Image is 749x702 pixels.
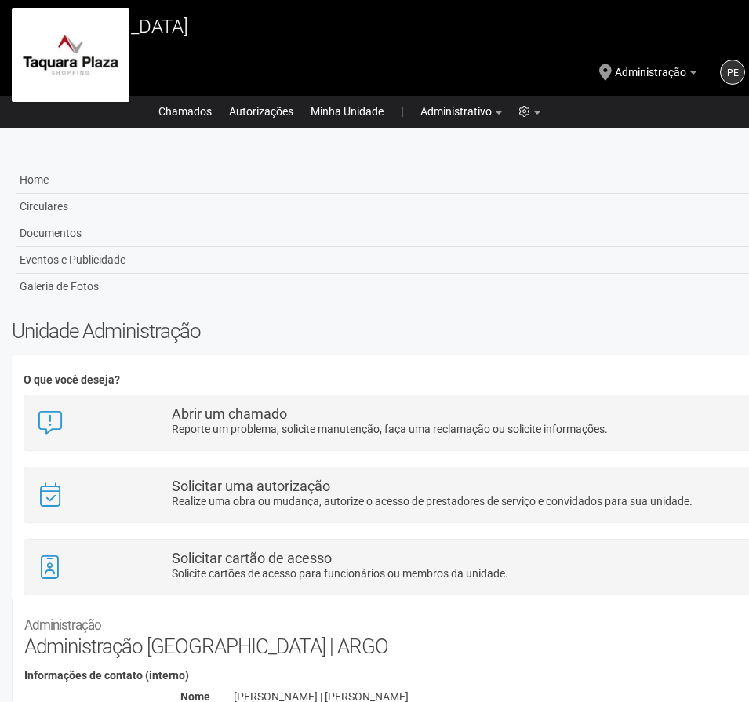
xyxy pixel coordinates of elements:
a: Configurações [519,100,540,122]
a: Administração [615,68,696,81]
img: logo.jpg [12,8,129,102]
span: [GEOGRAPHIC_DATA] [12,16,188,38]
a: PE [720,60,745,85]
small: Administração [24,617,101,633]
a: Minha Unidade [311,100,384,122]
a: | [401,100,403,122]
strong: Solicitar cartão de acesso [172,550,332,566]
a: Autorizações [229,100,293,122]
strong: Abrir um chamado [172,406,287,422]
span: Administração [615,51,686,78]
strong: Solicitar uma autorização [172,478,330,494]
a: Chamados [158,100,212,122]
a: Administrativo [420,100,502,122]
